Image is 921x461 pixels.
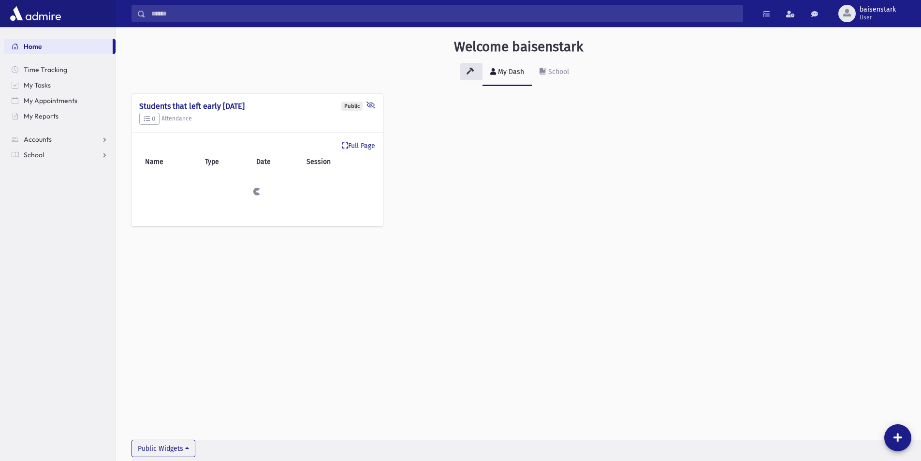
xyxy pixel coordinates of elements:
[4,132,116,147] a: Accounts
[24,135,52,144] span: Accounts
[4,77,116,93] a: My Tasks
[546,68,569,76] div: School
[342,141,375,151] a: Full Page
[139,113,160,125] button: 0
[24,81,51,89] span: My Tasks
[482,59,532,86] a: My Dash
[24,42,42,51] span: Home
[860,14,896,21] span: User
[532,59,577,86] a: School
[139,151,199,173] th: Name
[24,65,67,74] span: Time Tracking
[4,62,116,77] a: Time Tracking
[199,151,250,173] th: Type
[132,440,195,457] button: Public Widgets
[250,151,301,173] th: Date
[24,112,58,120] span: My Reports
[4,39,113,54] a: Home
[301,151,375,173] th: Session
[860,6,896,14] span: baisenstark
[139,102,375,111] h4: Students that left early [DATE]
[496,68,524,76] div: My Dash
[139,113,375,125] h5: Attendance
[144,115,155,122] span: 0
[4,108,116,124] a: My Reports
[24,96,77,105] span: My Appointments
[4,93,116,108] a: My Appointments
[146,5,743,22] input: Search
[454,39,583,55] h3: Welcome baisenstark
[24,150,44,159] span: School
[8,4,63,23] img: AdmirePro
[4,147,116,163] a: School
[341,102,363,111] div: Public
